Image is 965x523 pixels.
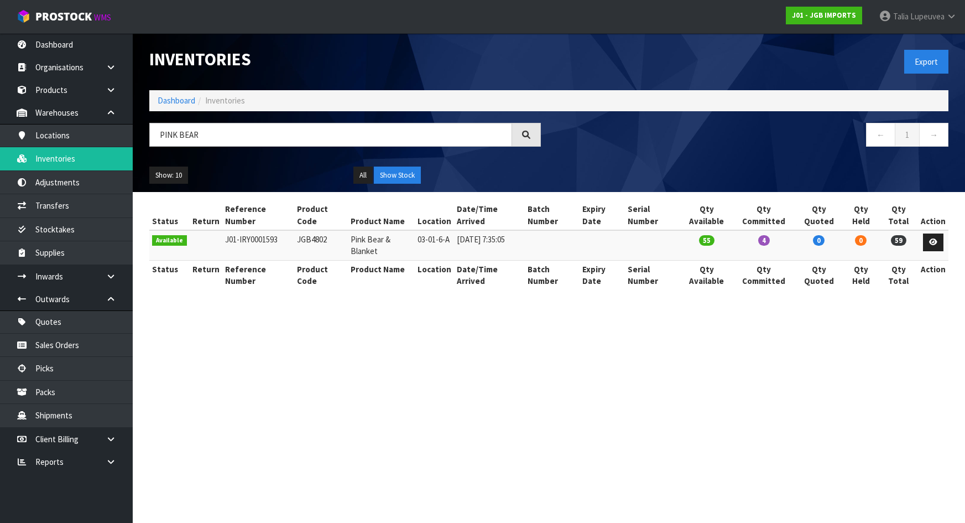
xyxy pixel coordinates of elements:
span: 4 [758,235,770,246]
th: Location [415,260,454,289]
span: ProStock [35,9,92,24]
th: Date/Time Arrived [454,200,524,230]
th: Date/Time Arrived [454,260,524,289]
th: Reference Number [222,260,295,289]
a: → [919,123,948,147]
th: Product Name [348,200,415,230]
span: Inventories [205,95,245,106]
th: Action [918,260,948,289]
th: Qty Held [843,200,879,230]
th: Expiry Date [580,260,625,289]
th: Status [149,200,190,230]
th: Batch Number [525,200,580,230]
button: Show: 10 [149,167,188,184]
strong: J01 - JGB IMPORTS [792,11,856,20]
button: Show Stock [374,167,421,184]
span: Available [152,235,187,246]
th: Return [190,260,222,289]
th: Serial Number [625,200,680,230]
th: Qty Held [843,260,879,289]
th: Qty Committed [733,260,795,289]
td: [DATE] 7:35:05 [454,230,524,260]
img: cube-alt.png [17,9,30,23]
th: Action [918,200,948,230]
th: Qty Quoted [795,200,843,230]
span: 59 [891,235,906,246]
nav: Page navigation [557,123,949,150]
span: 55 [699,235,714,246]
th: Qty Total [879,200,918,230]
button: All [353,167,373,184]
th: Batch Number [525,260,580,289]
th: Location [415,200,454,230]
a: Dashboard [158,95,195,106]
th: Qty Quoted [795,260,843,289]
th: Reference Number [222,200,295,230]
a: ← [866,123,895,147]
span: 0 [813,235,825,246]
th: Expiry Date [580,200,625,230]
th: Product Code [294,260,348,289]
a: J01 - JGB IMPORTS [786,7,862,24]
td: Pink Bear & Blanket [348,230,415,260]
th: Product Code [294,200,348,230]
td: 03-01-6-A [415,230,454,260]
th: Qty Available [680,260,733,289]
a: 1 [895,123,920,147]
th: Serial Number [625,260,680,289]
button: Export [904,50,948,74]
span: Lupeuvea [910,11,945,22]
th: Qty Committed [733,200,795,230]
th: Return [190,200,222,230]
th: Qty Total [879,260,918,289]
input: Search inventories [149,123,512,147]
span: 0 [855,235,867,246]
span: Talia [893,11,909,22]
small: WMS [94,12,111,23]
th: Qty Available [680,200,733,230]
td: JGB4802 [294,230,348,260]
th: Product Name [348,260,415,289]
td: J01-IRY0001593 [222,230,295,260]
h1: Inventories [149,50,541,69]
th: Status [149,260,190,289]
